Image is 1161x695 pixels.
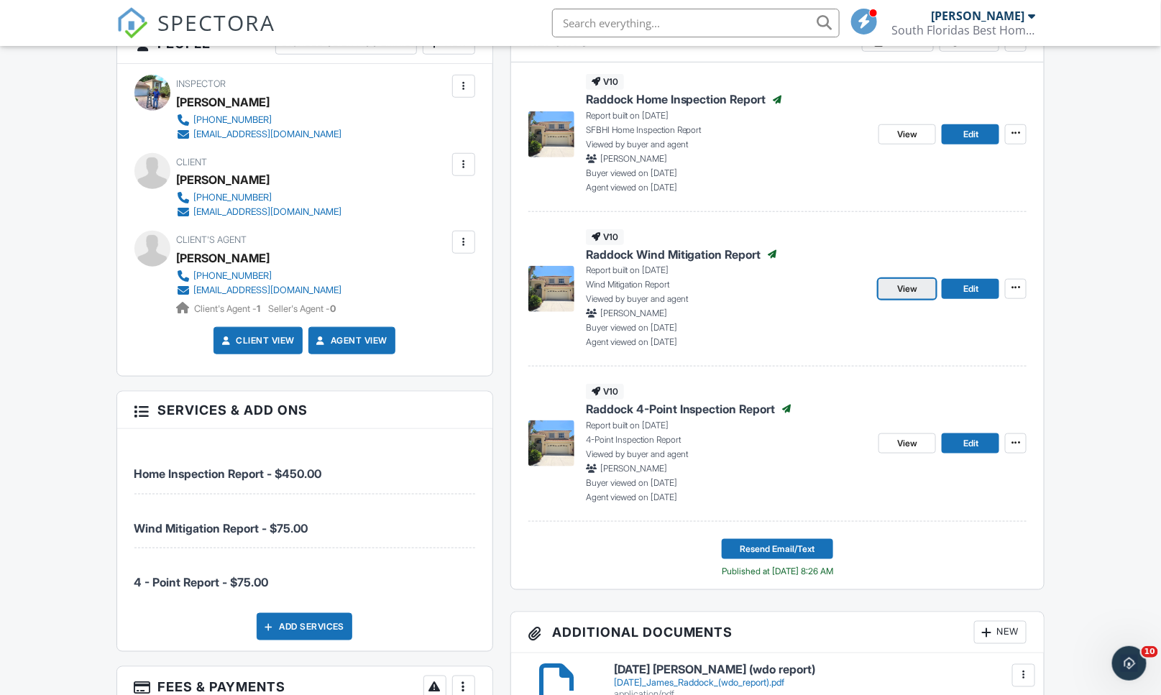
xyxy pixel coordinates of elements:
[116,7,148,39] img: The Best Home Inspection Software - Spectora
[1142,646,1158,658] span: 10
[116,19,276,50] a: SPECTORA
[195,303,263,314] span: Client's Agent -
[134,575,269,589] span: 4 - Point Report - $75.00
[177,269,342,283] a: [PHONE_NUMBER]
[552,9,840,37] input: Search everything...
[134,548,475,602] li: Service: 4 - Point Report
[177,234,247,245] span: Client's Agent
[331,303,336,314] strong: 0
[194,114,272,126] div: [PHONE_NUMBER]
[313,333,387,348] a: Agent View
[177,157,208,167] span: Client
[177,283,342,298] a: [EMAIL_ADDRESS][DOMAIN_NAME]
[134,521,308,535] span: Wind Mitigation Report - $75.00
[257,613,352,640] div: Add Services
[194,270,272,282] div: [PHONE_NUMBER]
[194,206,342,218] div: [EMAIL_ADDRESS][DOMAIN_NAME]
[194,285,342,296] div: [EMAIL_ADDRESS][DOMAIN_NAME]
[194,192,272,203] div: [PHONE_NUMBER]
[614,664,1027,677] h6: [DATE] [PERSON_NAME] (wdo report)
[177,113,342,127] a: [PHONE_NUMBER]
[134,466,322,481] span: Home Inspection Report - $450.00
[257,303,261,314] strong: 1
[177,127,342,142] a: [EMAIL_ADDRESS][DOMAIN_NAME]
[177,190,342,205] a: [PHONE_NUMBER]
[194,129,342,140] div: [EMAIL_ADDRESS][DOMAIN_NAME]
[932,9,1025,23] div: [PERSON_NAME]
[117,392,492,429] h3: Services & Add ons
[614,678,1027,689] div: [DATE]_James_Raddock_(wdo_report).pdf
[177,169,270,190] div: [PERSON_NAME]
[134,494,475,548] li: Service: Wind Mitigation Report
[177,205,342,219] a: [EMAIL_ADDRESS][DOMAIN_NAME]
[219,333,295,348] a: Client View
[134,440,475,494] li: Service: Home Inspection Report
[177,91,270,113] div: [PERSON_NAME]
[974,621,1027,644] div: New
[1112,646,1147,681] iframe: Intercom live chat
[511,612,1045,653] h3: Additional Documents
[177,78,226,89] span: Inspector
[892,23,1036,37] div: South Floridas Best Home Inspection
[177,247,270,269] a: [PERSON_NAME]
[269,303,336,314] span: Seller's Agent -
[158,7,276,37] span: SPECTORA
